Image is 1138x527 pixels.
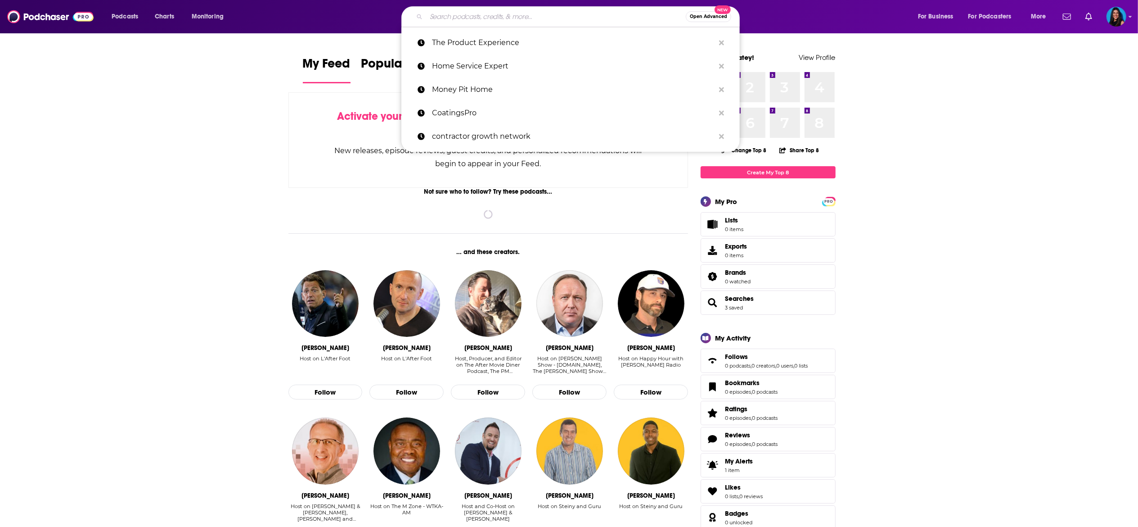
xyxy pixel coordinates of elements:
div: My Pro [715,197,738,206]
span: , [794,363,795,369]
a: Exports [701,238,836,263]
span: My Alerts [725,457,753,465]
a: 0 podcasts [752,415,778,421]
img: Alex Jones [536,270,603,337]
img: Jamie Morris [373,418,440,484]
p: The Product Experience [432,31,715,55]
a: Brands [725,268,751,277]
a: Badges [725,509,753,518]
span: Reviews [725,431,751,439]
button: Follow [288,385,363,400]
a: Create My Top 8 [701,166,836,178]
span: My Alerts [704,459,722,472]
span: 1 item [725,467,753,473]
span: Charts [155,10,174,23]
div: New releases, episode reviews, guest credits, and personalized recommendations will begin to appe... [334,144,643,170]
button: open menu [963,9,1025,24]
a: 0 episodes [725,389,751,395]
span: Popular Feed [361,56,438,77]
a: My Alerts [701,453,836,477]
button: open menu [185,9,235,24]
div: My Activity [715,334,751,342]
a: Popular Feed [361,56,438,83]
img: Matt Steinmetz [536,418,603,484]
input: Search podcasts, credits, & more... [426,9,686,24]
a: Gilbert Brisbois [373,270,440,337]
span: , [776,363,777,369]
span: , [751,389,752,395]
a: 3 saved [725,304,743,311]
div: Host on L'After Foot [300,355,351,375]
img: Podchaser - Follow, Share and Rate Podcasts [7,8,94,25]
a: 0 episodes [725,441,751,447]
a: Kenny Roda [292,418,359,484]
a: Bookmarks [725,379,778,387]
span: More [1031,10,1046,23]
a: 0 podcasts [752,441,778,447]
span: Follows [725,353,748,361]
a: Likes [725,483,763,491]
div: Jon Cross [464,344,512,352]
img: Daniel Riolo [292,270,359,337]
div: by following Podcasts, Creators, Lists, and other Users! [334,110,643,136]
p: Home Service Expert [432,55,715,78]
span: Brands [701,264,836,289]
span: Exports [704,244,722,257]
span: Open Advanced [690,14,727,19]
div: Host on [PERSON_NAME] Show - [DOMAIN_NAME], The [PERSON_NAME] Show - Infowa…, [PERSON_NAME] Show ... [532,355,607,374]
a: 0 podcasts [752,389,778,395]
button: Change Top 8 [716,145,772,156]
span: For Podcasters [968,10,1012,23]
a: Brands [704,270,722,283]
span: My Feed [303,56,351,77]
div: Host on Steiny and Guru [538,503,601,509]
a: 0 lists [725,493,739,500]
a: Show notifications dropdown [1059,9,1075,24]
a: Show notifications dropdown [1082,9,1096,24]
div: Jamie Morris [383,492,431,500]
span: Lists [725,216,738,224]
span: 0 items [725,226,744,232]
a: Home Service Expert [401,55,740,78]
span: Brands [725,268,747,277]
div: Alex Jones [546,344,594,352]
div: Host on L'After Foot [300,355,351,362]
span: New [715,5,731,14]
button: Follow [532,385,607,400]
span: Podcasts [112,10,138,23]
a: Follows [704,354,722,367]
span: Bookmarks [701,375,836,399]
a: 0 creators [752,363,776,369]
span: , [751,363,752,369]
span: Likes [701,479,836,504]
div: Host, Producer, and Editor on The After Movie Diner Podcast, The PM Entertainment Podcast, and Dr... [451,355,525,374]
img: John Hardin [618,270,684,337]
a: 0 episodes [725,415,751,421]
div: Host on The M Zone - WTKA-AM [369,503,444,516]
div: Host on L'After Foot [381,355,432,362]
div: Host, Producer, and Editor on The After Movie Diner Podcast, The PM Entertainment Podcast, and Dr... [451,355,525,375]
div: Host on The M Zone - WTKA-AM [369,503,444,522]
div: Host on [PERSON_NAME] & [PERSON_NAME], [PERSON_NAME] and [PERSON_NAME], Next Man Up with [PERSON_... [288,503,363,522]
span: , [751,415,752,421]
a: Lists [701,212,836,236]
a: View Profile [799,53,836,62]
a: PRO [823,198,834,204]
a: Bookmarks [704,381,722,393]
div: Kevin Barker [464,492,512,500]
span: Bookmarks [725,379,760,387]
p: CoatingsPro [432,101,715,125]
a: Badges [704,511,722,524]
a: Reviews [725,431,778,439]
span: Searches [725,295,754,303]
img: Jon Cross [455,270,522,337]
span: Activate your Feed [337,109,429,123]
span: Follows [701,349,836,373]
div: Host on Happy Hour with Johnny Radio [614,355,688,375]
a: Charts [149,9,180,24]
